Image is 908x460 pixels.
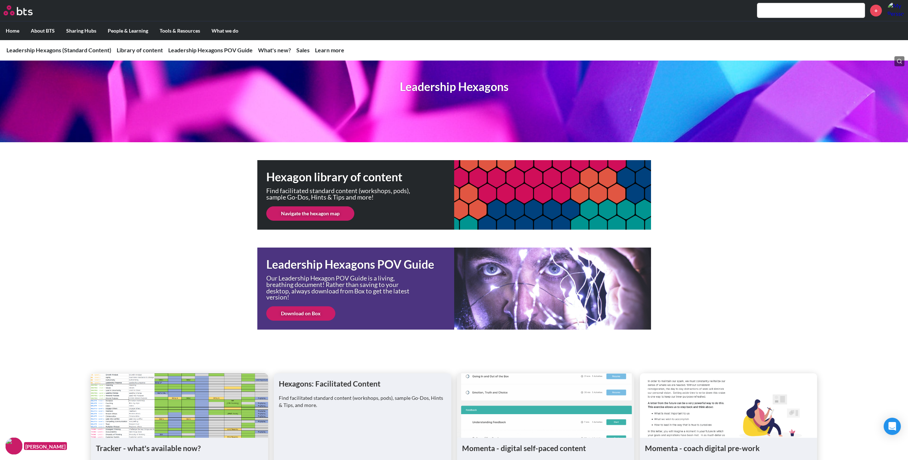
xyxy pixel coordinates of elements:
a: Profile [887,2,904,19]
a: Learn more [315,47,344,53]
label: Tools & Resources [154,21,206,40]
h1: Momenta - digital self-paced content [462,443,629,453]
p: Find facilitated standard content (workshops, pods), sample Go-Dos, Hints & Tips and more! [266,188,417,200]
a: Leadership Hexagons (Standard Content) [6,47,111,53]
a: Navigate the hexagon map [266,206,354,221]
h1: Leadership Hexagons POV Guide [266,257,454,273]
img: F [5,437,23,455]
label: About BTS [25,21,60,40]
label: Sharing Hubs [60,21,102,40]
figcaption: [PERSON_NAME] [24,442,67,450]
div: Open Intercom Messenger [884,418,901,435]
a: Library of content [117,47,163,53]
h1: Hexagon library of content [266,169,454,185]
img: BTS Logo [4,5,33,15]
a: Sales [296,47,310,53]
p: Find facilitated standard content (workshops, pods), sample Go-Dos, Hints & Tips, and more. [279,394,446,408]
h1: Momenta - coach digital pre-work [645,443,812,453]
h1: Tracker - what's available now? [96,443,263,453]
a: Go home [4,5,46,15]
img: My Persson [887,2,904,19]
label: What we do [206,21,244,40]
a: Download on Box [266,306,335,321]
h1: Leadership Hexagons [400,79,509,95]
a: Leadership Hexagons POV Guide [168,47,253,53]
label: People & Learning [102,21,154,40]
a: What's new? [258,47,291,53]
a: + [870,5,882,16]
h1: Hexagons: Facilitated Content [279,378,446,389]
p: Our Leadership Hexagon POV Guide is a living, breathing document! Rather than saving to your desk... [266,275,417,300]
